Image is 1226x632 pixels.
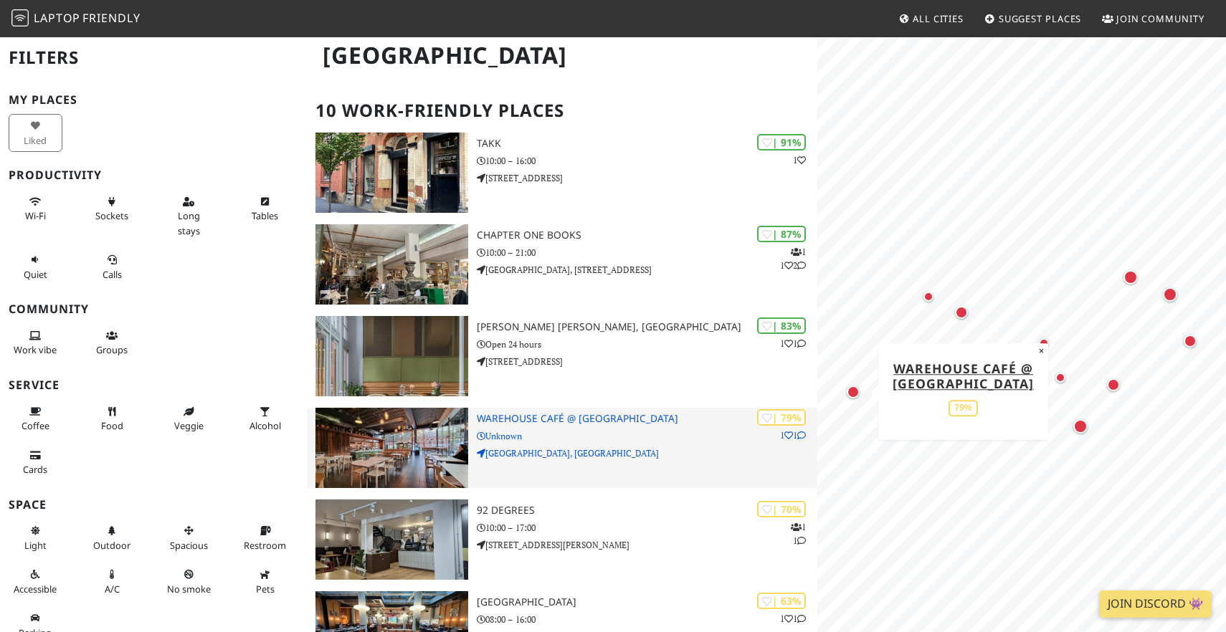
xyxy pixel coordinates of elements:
img: Takk [315,133,469,213]
span: Spacious [170,539,208,552]
span: Suggest Places [999,12,1082,25]
p: 10:00 – 21:00 [477,246,817,259]
a: Warehouse Café @ Science and Industry Museum | 79% 11 Warehouse Café @ [GEOGRAPHIC_DATA] Unknown ... [307,408,818,488]
h1: [GEOGRAPHIC_DATA] [311,36,815,75]
a: All Cities [893,6,969,32]
p: 1 1 [780,612,806,626]
p: 10:00 – 16:00 [477,154,817,168]
a: 92 Degrees | 70% 11 92 Degrees 10:00 – 17:00 [STREET_ADDRESS][PERSON_NAME] [307,499,818,580]
span: Friendly [82,10,140,26]
img: Whitworth Locke, Civic Quarter [315,316,469,396]
h2: 10 Work-Friendly Places [315,89,809,133]
h3: Takk [477,138,817,150]
h3: Chapter One Books [477,229,817,241]
div: | 79% [757,409,806,426]
span: Natural light [24,539,47,552]
button: Close popup [1035,343,1048,359]
span: Accessible [14,583,57,595]
button: Food [85,400,139,438]
h3: 92 Degrees [477,504,817,517]
a: Join Community [1096,6,1210,32]
div: Map marker [1121,267,1141,287]
div: Map marker [1070,416,1090,436]
span: Food [101,419,123,432]
span: Laptop [34,10,80,26]
button: Spacious [162,519,216,557]
button: Calls [85,248,139,286]
span: Join Community [1116,12,1204,25]
span: Stable Wi-Fi [25,209,46,222]
p: 10:00 – 17:00 [477,521,817,535]
button: Light [9,519,62,557]
div: Map marker [1181,332,1199,350]
span: Video/audio calls [103,268,122,281]
button: Sockets [85,190,139,228]
h3: [PERSON_NAME] [PERSON_NAME], [GEOGRAPHIC_DATA] [477,321,817,333]
span: Quiet [24,268,47,281]
span: People working [14,343,57,356]
span: Long stays [178,209,200,236]
div: | 83% [757,317,806,334]
button: Restroom [239,519,293,557]
button: Long stays [162,190,216,242]
div: Map marker [1052,369,1069,386]
p: [STREET_ADDRESS][PERSON_NAME] [477,538,817,552]
span: Coffee [22,419,49,432]
span: Credit cards [23,463,47,476]
h2: Filters [9,36,298,80]
p: [STREET_ADDRESS] [477,171,817,185]
h3: Community [9,302,298,316]
h3: [GEOGRAPHIC_DATA] [477,596,817,608]
span: Restroom [244,539,286,552]
img: Warehouse Café @ Science and Industry Museum [315,408,469,488]
button: Outdoor [85,519,139,557]
div: 79% [949,400,978,416]
button: Alcohol [239,400,293,438]
img: Chapter One Books [315,224,469,305]
button: Quiet [9,248,62,286]
div: Map marker [952,303,971,322]
span: Pet friendly [256,583,275,595]
div: | 63% [757,593,806,609]
div: Map marker [1035,335,1052,352]
button: No smoke [162,562,216,600]
button: Cards [9,444,62,482]
button: Pets [239,562,293,600]
span: Outdoor area [93,539,130,552]
p: 1 1 2 [780,245,806,272]
span: All Cities [913,12,964,25]
a: Whitworth Locke, Civic Quarter | 83% 11 [PERSON_NAME] [PERSON_NAME], [GEOGRAPHIC_DATA] Open 24 ho... [307,316,818,396]
div: | 87% [757,226,806,242]
a: LaptopFriendly LaptopFriendly [11,6,141,32]
button: Groups [85,324,139,362]
p: 1 [793,153,806,167]
button: Veggie [162,400,216,438]
button: A/C [85,562,139,600]
div: Map marker [1160,284,1180,305]
span: Work-friendly tables [252,209,278,222]
h3: Warehouse Café @ [GEOGRAPHIC_DATA] [477,413,817,425]
div: Map marker [920,288,937,305]
h3: My Places [9,93,298,107]
p: 1 1 [791,520,806,547]
p: Open 24 hours [477,337,817,351]
h3: Service [9,378,298,392]
div: | 91% [757,134,806,150]
span: Veggie [174,419,204,432]
span: Smoke free [167,583,211,595]
p: [STREET_ADDRESS] [477,355,817,368]
img: 92 Degrees [315,499,469,580]
span: Air conditioned [105,583,120,595]
p: 1 1 [780,337,806,350]
span: Power sockets [95,209,128,222]
div: Map marker [844,383,863,401]
button: Work vibe [9,324,62,362]
p: Unknown [477,429,817,443]
p: [GEOGRAPHIC_DATA], [GEOGRAPHIC_DATA] [477,446,817,460]
p: 08:00 – 16:00 [477,613,817,626]
a: Chapter One Books | 87% 112 Chapter One Books 10:00 – 21:00 [GEOGRAPHIC_DATA], [STREET_ADDRESS] [307,224,818,305]
img: LaptopFriendly [11,9,29,27]
button: Wi-Fi [9,190,62,228]
span: Alcohol [250,419,281,432]
a: Suggest Places [979,6,1088,32]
